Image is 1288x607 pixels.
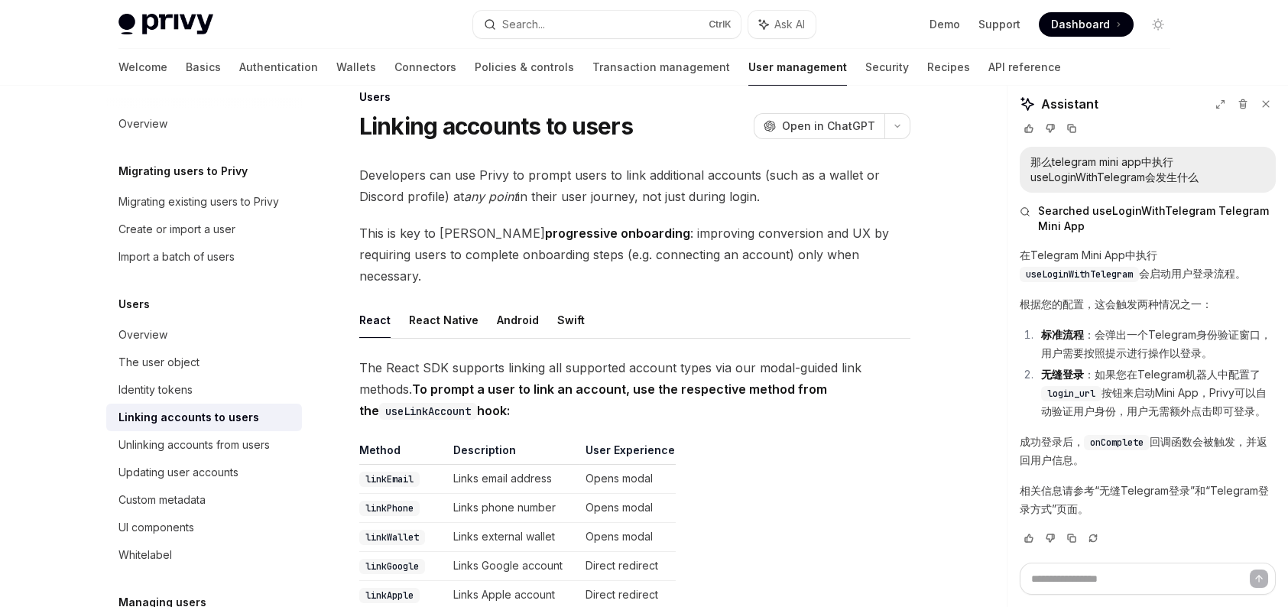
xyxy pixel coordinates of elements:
td: Links phone number [447,494,579,523]
a: Updating user accounts [106,459,302,486]
td: Links external wallet [447,523,579,552]
div: Whitelabel [118,546,172,564]
span: Ask AI [774,17,805,32]
h5: Migrating users to Privy [118,162,248,180]
li: ：会弹出一个Telegram身份验证窗口，用户需要按照提示进行操作以登录。 [1037,326,1276,362]
code: linkPhone [359,501,420,516]
span: Assistant [1041,95,1098,113]
a: API reference [988,49,1061,86]
a: Create or import a user [106,216,302,243]
p: 根据您的配置，这会触发两种情况之一： [1020,295,1276,313]
strong: To prompt a user to link an account, use the respective method from the hook: [359,381,827,418]
div: Custom metadata [118,491,206,509]
p: 成功登录后， 回调函数会被触发，并返回用户信息。 [1020,433,1276,469]
strong: progressive onboarding [545,226,690,241]
div: Overview [118,326,167,344]
div: 那么telegram mini app中执行useLoginWithTelegram会发生什么 [1030,154,1265,185]
button: Swift [557,302,585,338]
a: Overview [106,321,302,349]
div: Linking accounts to users [118,408,259,427]
span: Developers can use Privy to prompt users to link additional accounts (such as a wallet or Discord... [359,164,910,207]
code: linkGoogle [359,559,425,574]
a: Whitelabel [106,541,302,569]
code: useLinkAccount [379,403,477,420]
span: The React SDK supports linking all supported account types via our modal-guided link methods. [359,357,910,421]
div: Import a batch of users [118,248,235,266]
a: Linking accounts to users [106,404,302,431]
button: Ask AI [748,11,816,38]
th: User Experience [579,443,676,465]
td: Direct redirect [579,552,676,581]
div: Create or import a user [118,220,235,239]
button: Android [497,302,539,338]
span: This is key to [PERSON_NAME] : improving conversion and UX by requiring users to complete onboard... [359,222,910,287]
button: Send message [1250,570,1268,588]
code: linkWallet [359,530,425,545]
a: Wallets [336,49,376,86]
button: Search...CtrlK [473,11,741,38]
em: any point [464,189,517,204]
a: Migrating existing users to Privy [106,188,302,216]
img: light logo [118,14,213,35]
th: Method [359,443,447,465]
div: Search... [502,15,545,34]
p: 相关信息请参考“无缝Telegram登录”和“Telegram登录方式”页面。 [1020,482,1276,518]
a: UI components [106,514,302,541]
button: Open in ChatGPT [754,113,884,139]
span: Dashboard [1051,17,1110,32]
div: Updating user accounts [118,463,238,482]
a: Basics [186,49,221,86]
div: Overview [118,115,167,133]
span: Searched useLoginWithTelegram Telegram Mini App [1038,203,1276,234]
code: linkApple [359,588,420,603]
code: linkEmail [359,472,420,487]
button: React Native [409,302,479,338]
a: Dashboard [1039,12,1134,37]
span: useLoginWithTelegram [1026,268,1133,281]
td: Opens modal [579,494,676,523]
a: Custom metadata [106,486,302,514]
a: Demo [930,17,960,32]
a: Connectors [394,49,456,86]
div: Identity tokens [118,381,193,399]
a: Recipes [927,49,970,86]
a: Security [865,49,909,86]
strong: 标准流程 [1041,328,1084,341]
span: onComplete [1090,437,1144,449]
a: Import a batch of users [106,243,302,271]
span: Open in ChatGPT [782,118,875,134]
button: Searched useLoginWithTelegram Telegram Mini App [1020,203,1276,234]
a: Welcome [118,49,167,86]
a: Transaction management [592,49,730,86]
a: The user object [106,349,302,376]
td: Opens modal [579,523,676,552]
div: Users [359,89,910,105]
th: Description [447,443,579,465]
button: React [359,302,391,338]
div: UI components [118,518,194,537]
a: Authentication [239,49,318,86]
strong: 无缝登录 [1041,368,1084,381]
span: login_url [1047,388,1095,400]
button: Toggle dark mode [1146,12,1170,37]
div: The user object [118,353,200,372]
a: Overview [106,110,302,138]
td: Opens modal [579,465,676,494]
h1: Linking accounts to users [359,112,633,140]
div: Unlinking accounts from users [118,436,270,454]
a: Support [978,17,1020,32]
a: Policies & controls [475,49,574,86]
div: Migrating existing users to Privy [118,193,279,211]
td: Links email address [447,465,579,494]
a: Unlinking accounts from users [106,431,302,459]
a: User management [748,49,847,86]
p: 在Telegram Mini App中执行 会启动用户登录流程。 [1020,246,1276,283]
a: Identity tokens [106,376,302,404]
li: ：如果您在Telegram机器人中配置了 按钮来启动Mini App，Privy可以自动验证用户身份，用户无需额外点击即可登录。 [1037,365,1276,420]
h5: Users [118,295,150,313]
td: Links Google account [447,552,579,581]
span: Ctrl K [709,18,732,31]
